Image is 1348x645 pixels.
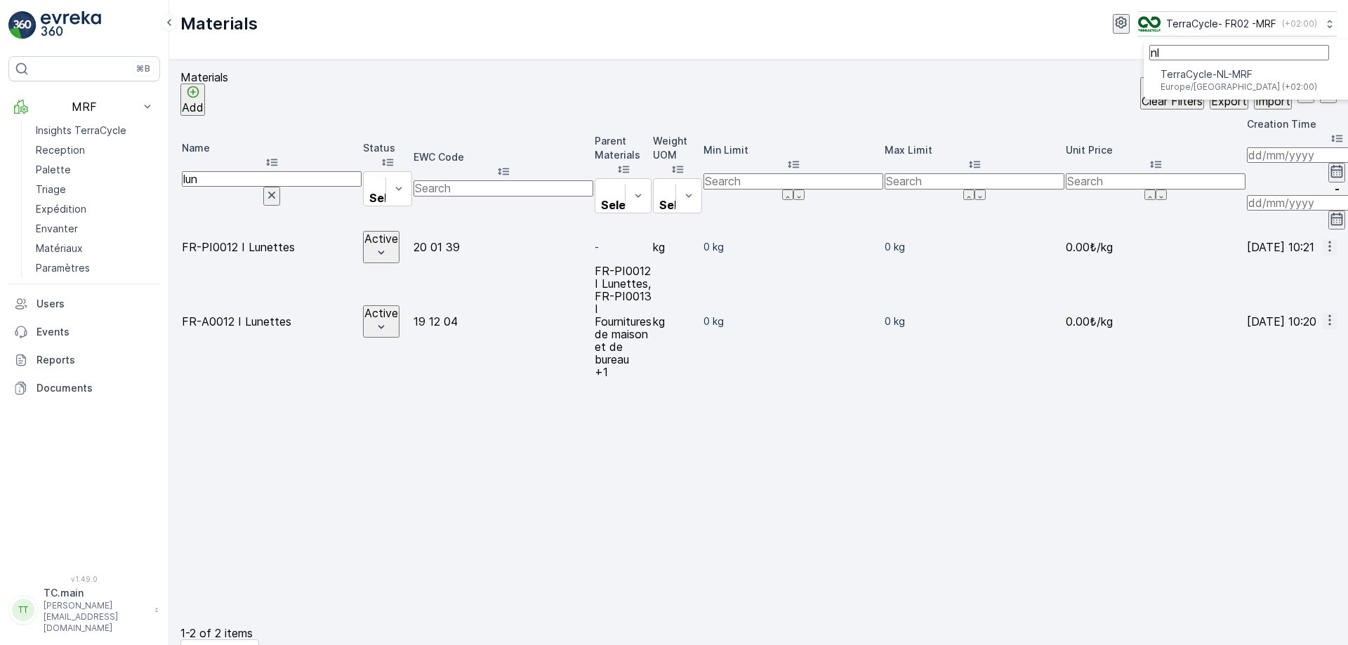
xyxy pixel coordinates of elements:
[36,202,86,216] p: Expédition
[8,93,160,121] button: MRF
[36,143,85,157] p: Reception
[414,231,593,263] td: 20 01 39
[1066,173,1245,189] input: Search
[369,192,406,204] p: Select
[8,290,160,318] a: Users
[136,63,150,74] p: ⌘B
[180,13,258,35] p: Materials
[30,180,160,199] a: Triage
[1138,11,1337,36] button: TerraCycle- FR02 -MRF(+02:00)
[1161,67,1317,81] span: TerraCycle-NL-MRF
[8,586,160,634] button: TTTC.main[PERSON_NAME][EMAIL_ADDRESS][DOMAIN_NAME]
[36,163,71,177] p: Palette
[30,160,160,180] a: Palette
[8,346,160,374] a: Reports
[12,599,34,621] div: TT
[703,314,883,328] p: 0 kg
[180,71,228,84] p: Materials
[1066,240,1113,254] span: 0.00₺/kg
[1161,81,1317,93] span: Europe/[GEOGRAPHIC_DATA] (+02:00)
[8,374,160,402] a: Documents
[41,11,101,39] img: logo_light-DOdMpM7g.png
[414,180,593,196] input: Search
[1066,314,1113,328] span: 0.00₺/kg
[182,265,362,378] td: FR-A0012 I Lunettes
[885,173,1064,189] input: Search
[8,318,160,346] a: Events
[8,575,160,583] span: v 1.49.0
[37,100,132,113] p: MRF
[1066,143,1245,157] p: Unit Price
[36,261,90,275] p: Paramètres
[885,143,1064,157] p: Max Limit
[180,627,253,639] p: 1-2 of 2 items
[1166,17,1276,31] p: TerraCycle- FR02 -MRF
[364,232,398,245] p: Active
[37,353,154,367] p: Reports
[30,199,160,219] a: Expédition
[703,240,883,254] p: 0 kg
[595,240,652,254] p: -
[363,141,412,155] p: Status
[1140,77,1204,109] button: Clear Filters
[8,11,37,39] img: logo
[44,600,147,634] p: [PERSON_NAME][EMAIL_ADDRESS][DOMAIN_NAME]
[595,365,608,379] span: +1
[182,141,362,155] p: Name
[30,121,160,140] a: Insights TerraCycle
[414,150,593,164] p: EWC Code
[659,199,696,211] p: Select
[30,239,160,258] a: Matériaux
[703,173,883,189] input: Search
[1149,45,1329,60] input: Search...
[36,222,78,236] p: Envanter
[414,265,593,378] td: 19 12 04
[601,199,637,211] p: Select
[885,240,1064,254] p: 0 kg
[36,182,66,197] p: Triage
[182,231,362,263] td: FR-PI0012 I Lunettes
[182,101,204,114] p: Add
[595,265,652,366] p: FR-PI0012 I Lunettes, FR-PI0013 I Fournitures de maison et de bureau
[653,265,702,378] td: kg
[1282,18,1317,29] p: ( +02:00 )
[37,325,154,339] p: Events
[364,307,398,319] p: Active
[1142,95,1203,107] p: Clear Filters
[30,140,160,160] a: Reception
[1138,16,1161,32] img: terracycle.png
[44,586,147,600] p: TC.main
[1255,95,1290,107] p: Import
[653,231,702,263] td: kg
[885,314,1064,328] p: 0 kg
[653,134,702,162] p: Weight UOM
[37,381,154,395] p: Documents
[37,297,154,311] p: Users
[180,84,205,116] button: Add
[30,219,160,239] a: Envanter
[363,305,399,338] button: Active
[182,171,362,187] input: Search
[363,231,399,263] button: Active
[30,258,160,278] a: Paramètres
[1211,95,1247,107] p: Export
[703,143,883,157] p: Min Limit
[595,134,652,162] p: Parent Materials
[36,241,83,255] p: Matériaux
[36,124,126,138] p: Insights TerraCycle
